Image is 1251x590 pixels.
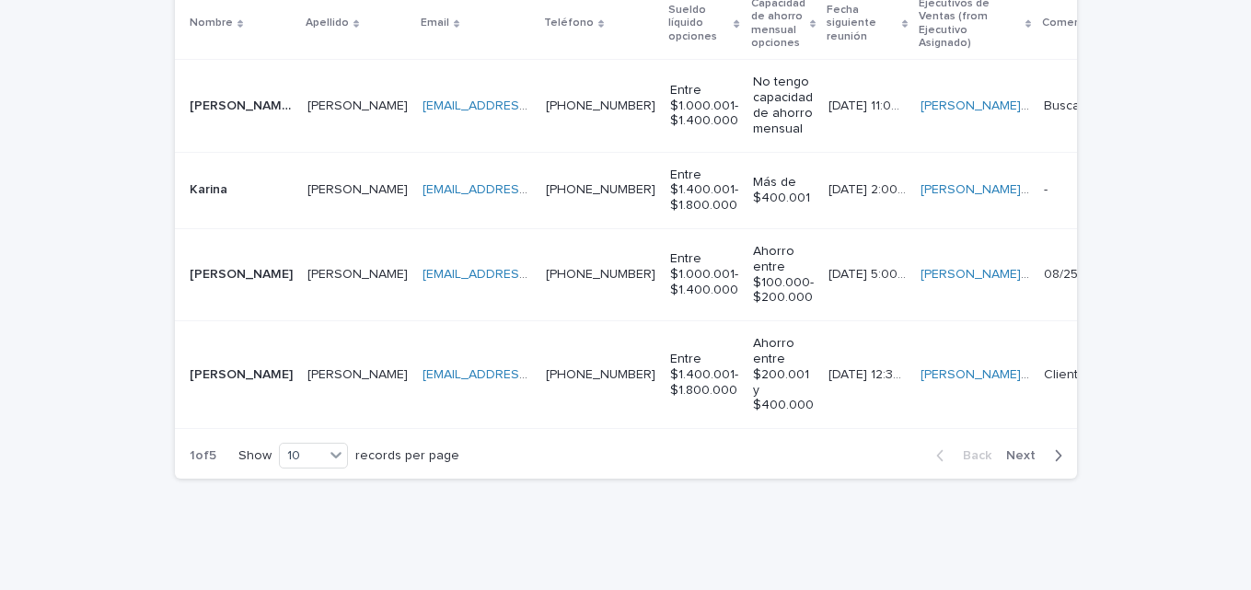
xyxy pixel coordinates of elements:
button: Back [921,447,999,464]
p: Entre $1.400.001- $1.800.000 [670,352,738,398]
p: Franco Ariel Diaz [190,95,296,114]
p: Entre $1.000.001- $1.400.000 [670,251,738,297]
p: Comentarios negocio [1042,13,1157,33]
div: 10 [280,446,324,466]
p: 12/8/2025 5:00 PM [828,263,909,283]
p: [PERSON_NAME] [307,364,411,383]
p: Más de $400.001 [753,175,814,206]
a: [EMAIL_ADDRESS][DOMAIN_NAME] [423,368,631,381]
p: 14/8/2025 2:00 PM [828,179,909,198]
p: [PERSON_NAME] [307,95,411,114]
a: [PHONE_NUMBER] [546,268,655,281]
p: Email [421,13,449,33]
p: Catherine Vejar [190,263,296,283]
a: [EMAIL_ADDRESS][DOMAIN_NAME] [423,183,631,196]
p: Teléfono [544,13,594,33]
p: Ahorro entre $200.001 y $400.000 [753,336,814,413]
p: Show [238,448,272,464]
div: - [1044,182,1048,198]
span: Next [1006,449,1047,462]
p: Karina [190,179,231,198]
p: Entre $1.400.001- $1.800.000 [670,168,738,214]
p: 1 of 5 [175,434,231,479]
a: [EMAIL_ADDRESS][DOMAIN_NAME] [423,99,631,112]
span: Back [952,449,991,462]
p: records per page [355,448,459,464]
a: [PHONE_NUMBER] [546,368,655,381]
p: Nombre [190,13,233,33]
p: [PERSON_NAME] [307,179,411,198]
a: [PHONE_NUMBER] [546,183,655,196]
p: [PERSON_NAME] [190,364,296,383]
p: No tengo capacidad de ahorro mensual [753,75,814,136]
p: Entre $1.000.001- $1.400.000 [670,83,738,129]
a: [EMAIL_ADDRESS][DOMAIN_NAME] [423,268,631,281]
p: Ahorro entre $100.000- $200.000 [753,244,814,306]
div: 08/25 reunion agendada [1044,267,1191,283]
p: 19/8/2025 11:00 AM [828,95,909,114]
a: [PHONE_NUMBER] [546,99,655,112]
p: [PERSON_NAME] [307,263,411,283]
p: Apellido [306,13,349,33]
button: Next [999,447,1077,464]
p: 12/8/2025 12:30 PM [828,364,909,383]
